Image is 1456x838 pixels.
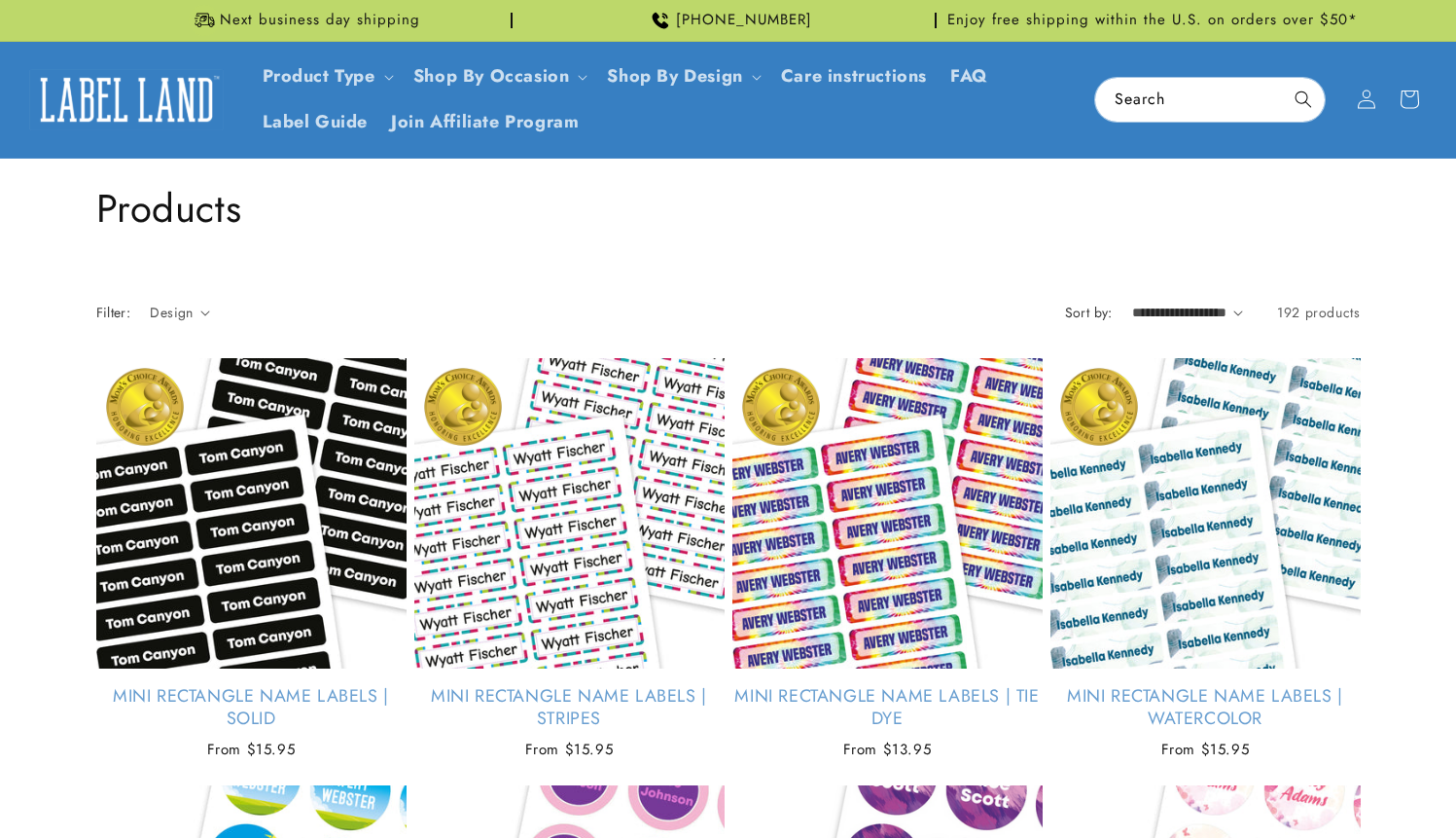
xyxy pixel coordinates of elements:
span: 192 products [1277,303,1360,322]
label: Sort by: [1065,303,1113,322]
a: Mini Rectangle Name Labels | Stripes [414,685,725,731]
a: Mini Rectangle Name Labels | Tie Dye [732,685,1043,731]
a: Join Affiliate Program [379,99,590,145]
summary: Shop By Occasion [402,54,596,99]
summary: Design (0 selected) [150,303,210,323]
summary: Product Type [251,54,402,99]
span: FAQ [950,65,988,88]
a: Shop By Design [607,63,742,89]
a: Label Land [22,62,231,137]
a: Mini Rectangle Name Labels | Watercolor [1050,685,1361,731]
h1: Products [96,183,1361,234]
a: Mini Rectangle Name Labels | Solid [96,685,407,731]
a: Label Guide [251,99,380,145]
a: FAQ [939,54,1000,99]
summary: Shop By Design [595,54,768,99]
a: Product Type [263,63,375,89]
span: Enjoy free shipping within the U.S. on orders over $50* [947,11,1358,30]
h2: Filter: [96,303,131,323]
span: Next business day shipping [220,11,420,30]
span: Design [150,303,193,322]
a: Care instructions [769,54,939,99]
img: Label Land [29,69,224,129]
span: Join Affiliate Program [391,111,579,133]
span: Shop By Occasion [413,65,570,88]
span: Label Guide [263,111,369,133]
span: [PHONE_NUMBER] [676,11,812,30]
button: Search [1282,78,1325,121]
span: Care instructions [781,65,927,88]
